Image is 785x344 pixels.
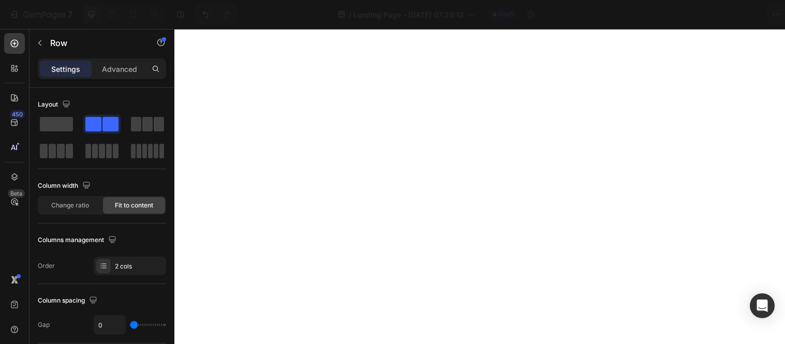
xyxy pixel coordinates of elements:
[38,294,99,308] div: Column spacing
[195,4,237,25] div: Undo/Redo
[51,201,89,210] span: Change ratio
[38,261,55,271] div: Order
[10,110,25,118] div: 450
[102,64,137,74] p: Advanced
[50,37,138,49] p: Row
[716,4,760,25] button: Publish
[38,98,72,112] div: Layout
[68,8,72,21] p: 7
[750,293,775,318] div: Open Intercom Messenger
[38,320,50,330] div: Gap
[349,9,351,20] span: /
[51,64,80,74] p: Settings
[687,10,704,19] span: Save
[4,4,77,25] button: 7
[725,9,751,20] div: Publish
[94,316,125,334] input: Auto
[38,233,119,247] div: Columns management
[38,179,93,193] div: Column width
[115,201,153,210] span: Fit to content
[115,262,164,271] div: 2 cols
[678,4,712,25] button: Save
[499,10,514,19] span: Draft
[8,189,25,198] div: Beta
[353,9,464,20] span: Landing Page - [DATE] 07:29:13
